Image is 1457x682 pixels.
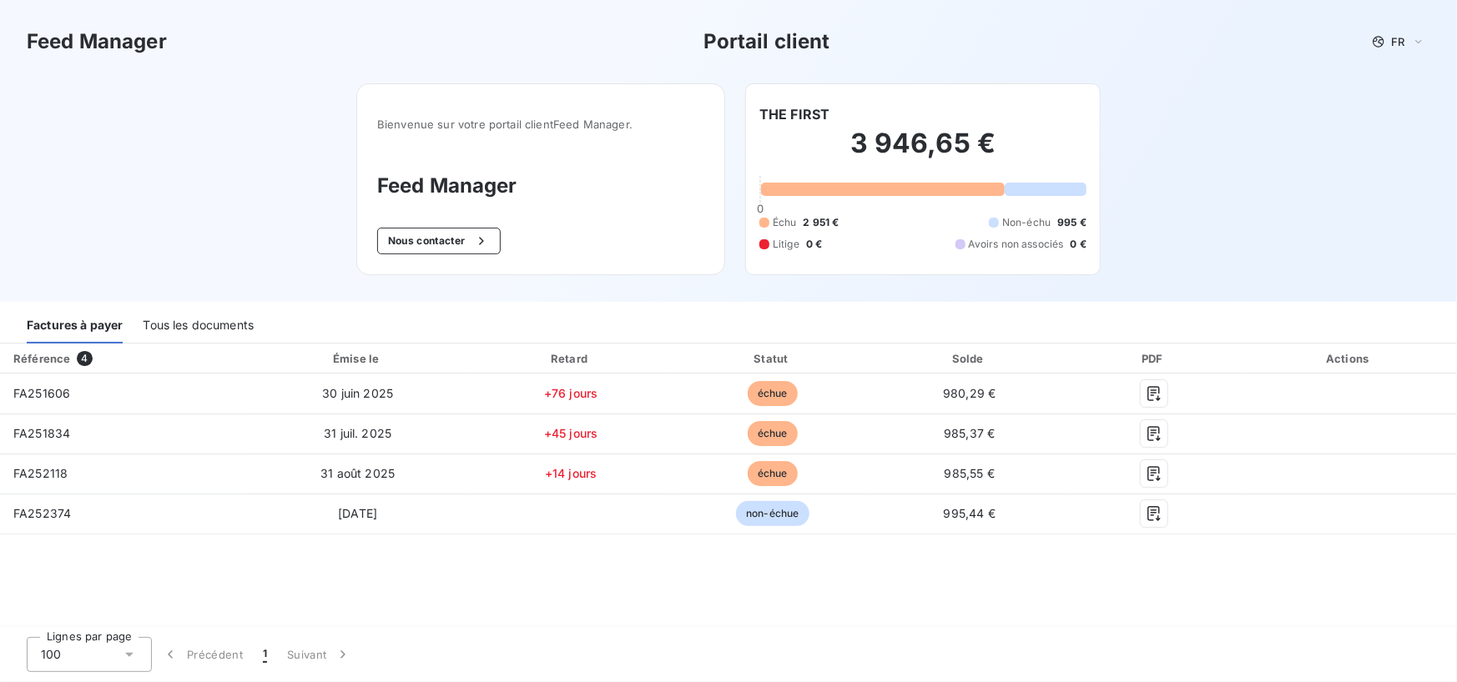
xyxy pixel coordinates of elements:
button: Précédent [152,637,253,672]
span: FA252118 [13,466,68,480]
span: 995 € [1057,215,1086,230]
button: 1 [253,637,277,672]
span: 0 € [1071,237,1086,252]
div: Solde [875,350,1063,367]
h3: Feed Manager [377,171,704,201]
span: 1 [263,646,267,663]
span: 980,29 € [943,386,996,400]
div: Retard [472,350,670,367]
span: non-échue [736,501,809,526]
span: 100 [41,646,61,663]
span: 31 août 2025 [320,466,395,480]
div: Référence [13,352,70,365]
div: Actions [1245,350,1454,367]
span: FR [1392,35,1405,48]
span: +14 jours [545,466,597,480]
div: Émise le [250,350,466,367]
span: Non-échu [1002,215,1051,230]
span: 2 951 € [804,215,839,230]
span: échue [748,381,798,406]
span: Bienvenue sur votre portail client Feed Manager . [377,118,704,131]
span: FA251606 [13,386,70,400]
span: 0 € [806,237,822,252]
span: 4 [77,351,92,366]
div: Statut [676,350,869,367]
span: [DATE] [338,506,377,520]
span: 30 juin 2025 [322,386,393,400]
span: Avoirs non associés [969,237,1064,252]
span: Échu [773,215,797,230]
div: Tous les documents [143,308,254,344]
span: Litige [773,237,799,252]
span: 985,37 € [944,426,995,440]
h6: THE FIRST [759,104,829,124]
button: Suivant [277,637,361,672]
div: Factures à payer [27,308,123,344]
button: Nous contacter [377,228,501,254]
span: FA251834 [13,426,70,440]
h2: 3 946,65 € [759,127,1086,177]
div: PDF [1070,350,1238,367]
span: +76 jours [544,386,597,400]
span: échue [748,421,798,446]
span: +45 jours [544,426,597,440]
span: FA252374 [13,506,71,520]
h3: Portail client [703,27,830,57]
span: 985,55 € [945,466,995,480]
span: échue [748,461,798,486]
span: 0 [757,202,764,215]
span: 31 juil. 2025 [324,426,391,440]
h3: Feed Manager [27,27,167,57]
span: 995,44 € [944,506,996,520]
